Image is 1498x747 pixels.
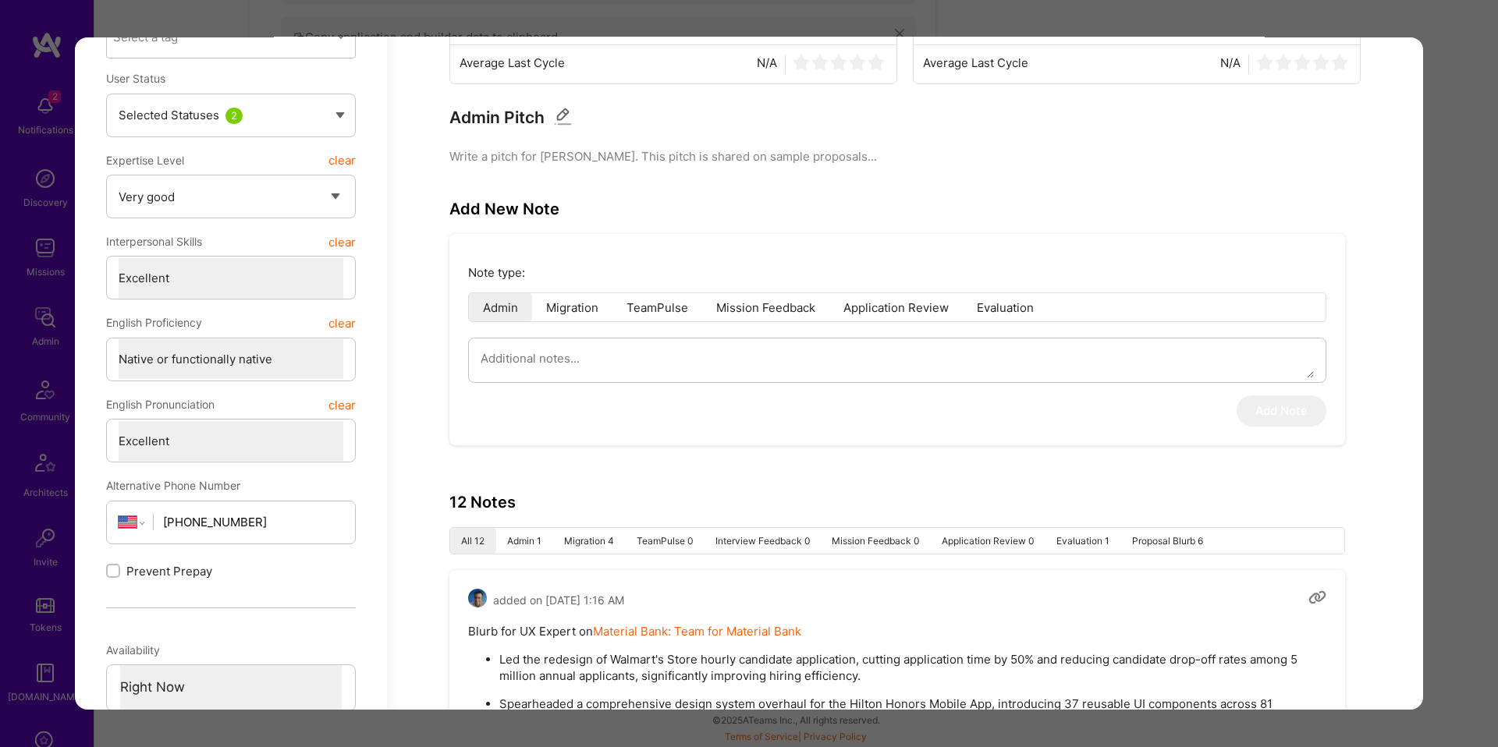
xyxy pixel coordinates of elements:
[449,493,516,512] h3: 12 Notes
[449,200,559,218] h3: Add New Note
[450,528,496,554] li: All 12
[1276,55,1291,70] img: star
[1294,55,1310,70] img: star
[119,108,219,122] span: Selected Statuses
[163,502,343,542] input: +1 (000) 000-0000
[328,309,356,337] button: clear
[106,228,202,256] span: Interpersonal Skills
[106,72,165,85] span: User Status
[328,391,356,419] button: clear
[812,55,828,70] img: star
[1257,55,1273,70] img: star
[106,147,184,175] span: Expertise Level
[757,55,777,74] span: N/A
[106,479,240,492] span: Alternative Phone Number
[468,589,487,607] img: User Avatar
[468,264,1326,281] p: Note type:
[335,112,345,119] img: caret
[328,147,356,175] button: clear
[496,528,553,554] li: Admin 1
[793,55,809,70] img: star
[868,55,884,70] img: star
[225,108,243,124] div: 2
[106,391,215,419] span: English Pronunciation
[499,651,1326,684] p: Led the redesign of Walmart's Store hourly candidate application, cutting application time by 50%...
[612,293,702,321] li: TeamPulse
[337,33,345,41] i: icon Chevron
[829,293,963,321] li: Application Review
[702,293,829,321] li: Mission Feedback
[850,55,865,70] img: star
[449,108,545,127] h3: Admin Pitch
[625,528,704,554] li: TeamPulse 0
[1332,55,1347,70] img: star
[704,528,821,554] li: Interview Feedback 0
[1045,528,1120,554] li: Evaluation 1
[553,528,626,554] li: Migration 4
[1220,55,1241,74] span: N/A
[1237,395,1326,427] button: Add Note
[1313,55,1329,70] img: star
[831,55,847,70] img: star
[499,696,1326,728] p: Spearheaded a comprehensive design system overhaul for the Hilton Honors Mobile App, introducing ...
[554,108,572,126] i: Edit
[963,293,1048,321] li: Evaluation
[593,624,801,639] a: Material Bank: Team for Material Bank
[923,55,1028,74] span: Average Last Cycle
[532,293,612,321] li: Migration
[493,592,624,608] span: added on [DATE] 1:16 AM
[460,55,565,74] span: Average Last Cycle
[106,636,356,664] div: Availability
[469,293,532,321] li: Admin
[821,528,931,554] li: Mission Feedback 0
[75,37,1423,710] div: modal
[328,228,356,256] button: clear
[106,309,202,337] span: English Proficiency
[1120,528,1214,554] li: Proposal Blurb 6
[113,29,178,45] div: Select a tag
[468,589,487,611] a: User Avatar
[1308,589,1326,607] i: Copy link
[931,528,1045,554] li: Application Review 0
[126,563,212,579] span: Prevent Prepay
[449,148,1361,165] pre: Write a pitch for [PERSON_NAME]. This pitch is shared on sample proposals...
